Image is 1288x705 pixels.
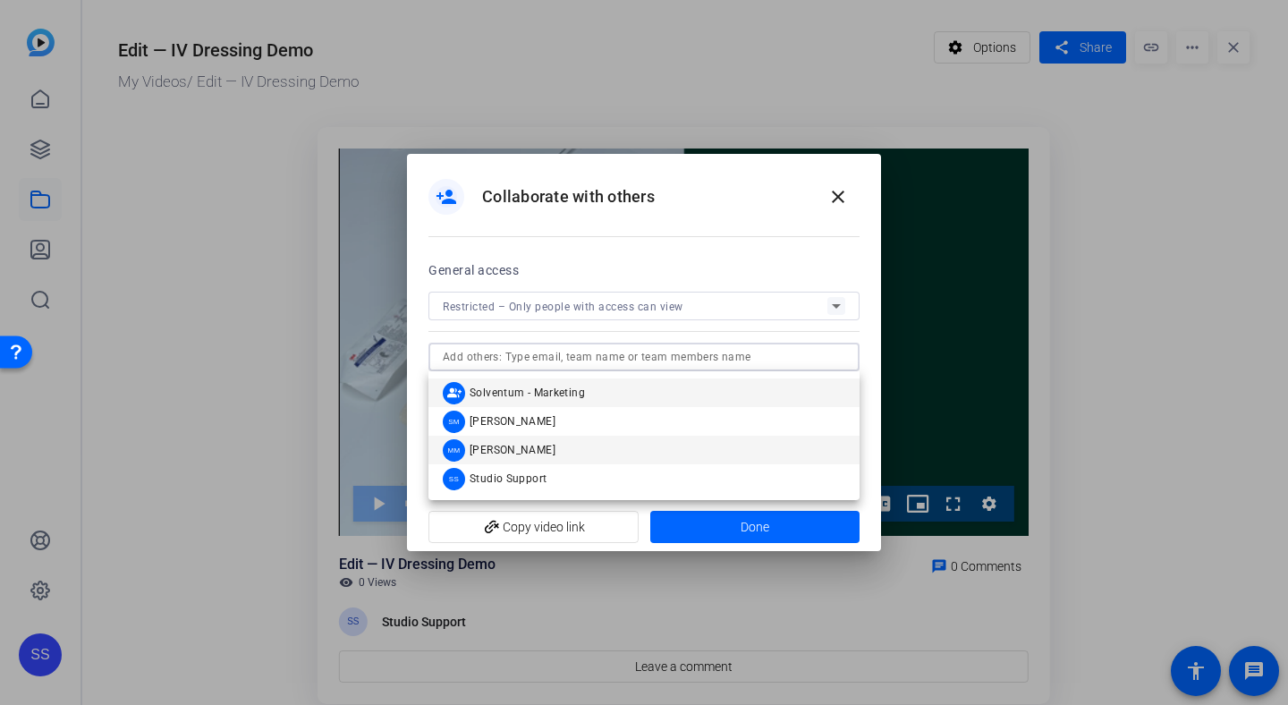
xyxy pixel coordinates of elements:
h2: General access [428,259,519,281]
span: [PERSON_NAME] [470,414,555,429]
div: SM [443,411,465,433]
mat-icon: group_add [444,382,465,403]
span: Copy video link [443,510,624,544]
div: MM [443,439,465,462]
button: Copy video link [428,511,639,543]
input: Add others: Type email, team name or team members name [443,346,845,368]
button: Done [650,511,860,543]
span: Done [741,518,769,537]
span: [PERSON_NAME] [470,443,555,457]
mat-icon: close [827,186,849,208]
span: Restricted – Only people with access can view [443,301,683,313]
span: Solventum - Marketing [470,386,585,400]
h1: Collaborate with others [482,186,655,208]
mat-icon: person_add [436,186,457,208]
mat-icon: add_link [477,513,507,543]
span: Studio Support [470,471,547,486]
div: SS [443,468,465,490]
